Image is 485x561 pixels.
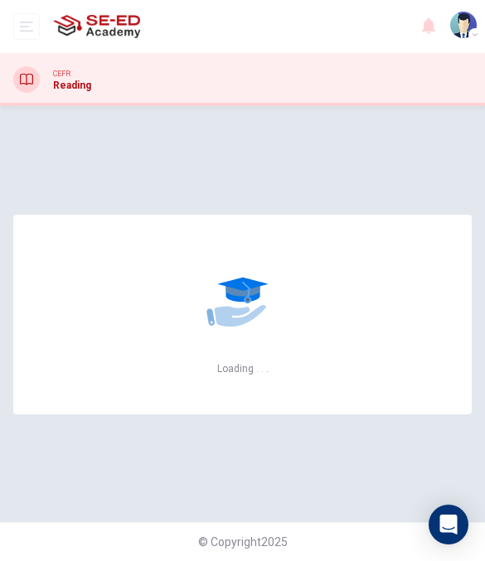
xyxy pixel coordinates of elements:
span: © Copyright 2025 [198,532,288,552]
img: SE-ED Academy logo [53,10,140,43]
span: CEFR [53,68,70,80]
h6: . [266,363,269,375]
h6: . [256,363,259,375]
h6: . [261,363,264,375]
img: Profile picture [450,12,477,38]
div: Open Intercom Messenger [429,505,468,544]
h1: Reading [53,80,91,91]
h6: Loading [217,363,269,375]
button: open mobile menu [13,13,40,40]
